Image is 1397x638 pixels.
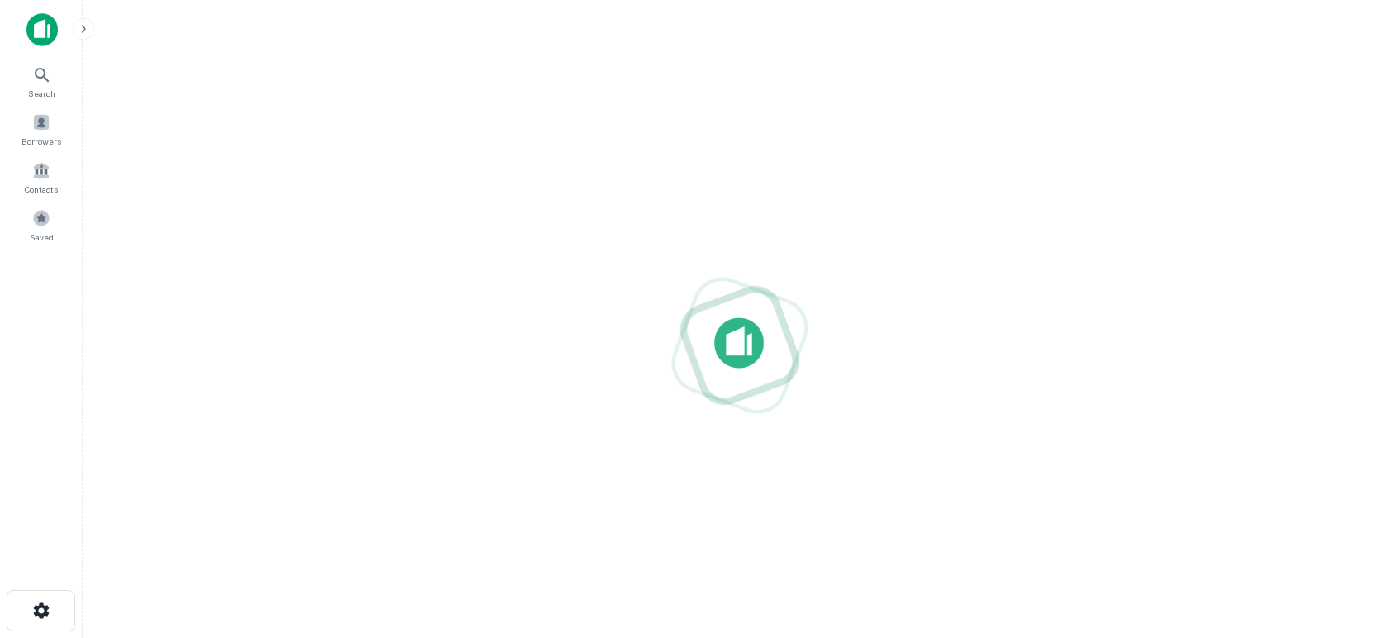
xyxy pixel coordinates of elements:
[5,59,78,103] a: Search
[25,183,58,196] span: Contacts
[28,87,55,100] span: Search
[21,135,61,148] span: Borrowers
[5,107,78,151] a: Borrowers
[5,202,78,247] a: Saved
[30,231,54,244] span: Saved
[26,13,58,46] img: capitalize-icon.png
[5,155,78,199] a: Contacts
